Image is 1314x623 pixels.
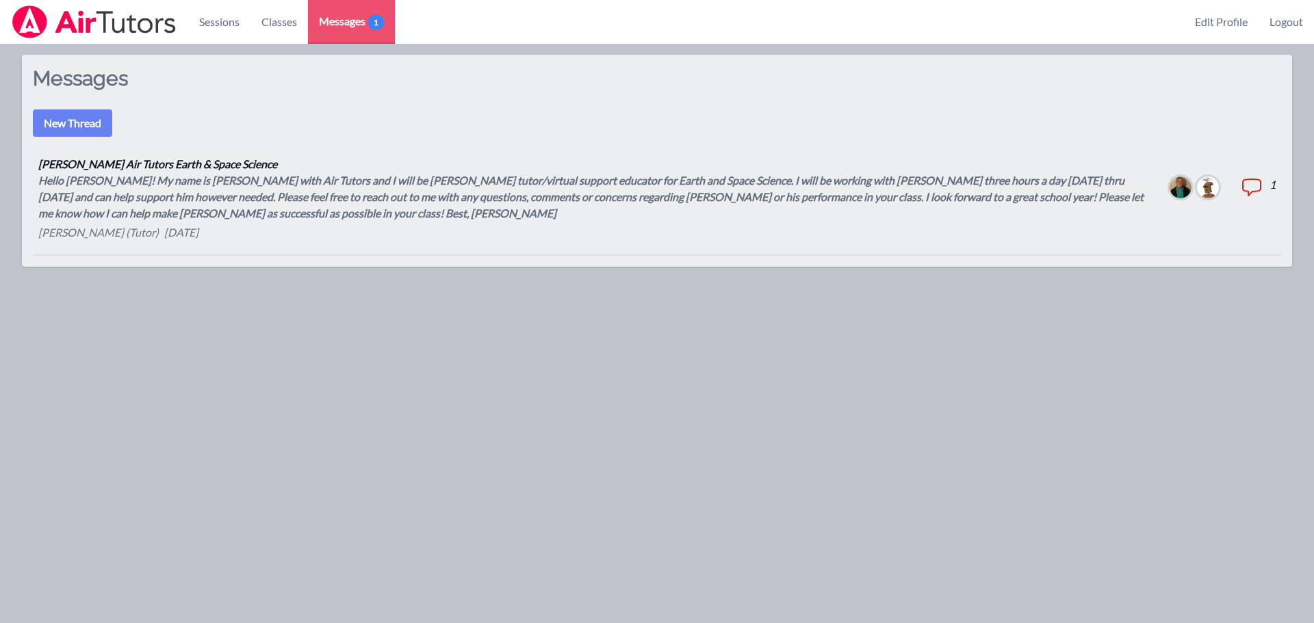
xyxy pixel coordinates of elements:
p: [DATE] [164,224,198,241]
img: Airtutors Logo [11,5,177,38]
a: [PERSON_NAME] Air Tutors Earth & Space Science [38,157,277,170]
span: Messages [319,13,384,29]
dd: 1 [1270,176,1276,220]
span: 1 [368,14,384,30]
div: Hello [PERSON_NAME]! My name is [PERSON_NAME] with Air Tutors and I will be [PERSON_NAME] tutor/v... [38,172,1148,222]
button: New Thread [33,109,112,137]
p: [PERSON_NAME] (Tutor) [38,224,159,241]
img: Amy Ayers [1170,176,1191,198]
h2: Messages [33,66,657,109]
img: Tiffany Haig [1197,176,1219,198]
